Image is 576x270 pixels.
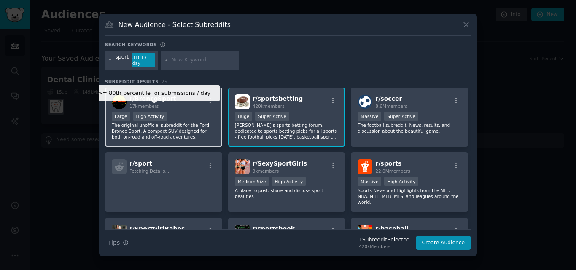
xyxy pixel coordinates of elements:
span: r/ sport [129,160,152,167]
div: Medium Size [235,177,269,186]
img: BroncoSport [112,94,127,109]
div: High Activity [272,177,306,186]
span: r/ baseball [375,225,408,232]
span: 420k members [253,104,285,109]
span: Subreddit Results [105,79,159,85]
span: r/ SexySportGirls [253,160,307,167]
div: Massive [358,177,381,186]
span: Tips [108,238,120,247]
img: soccer [358,94,372,109]
span: 8.6M members [375,104,407,109]
span: Fetching Details... [129,168,169,174]
p: [PERSON_NAME]'s sports betting forum, dedicated to sports betting picks for all sports - free foo... [235,122,339,140]
button: Tips [105,235,132,250]
div: Super Active [255,112,289,121]
div: Massive [358,112,381,121]
img: sportsbetting [235,94,250,109]
input: New Keyword [172,56,236,64]
div: 3181 / day [132,53,155,67]
span: 3k members [253,168,279,174]
p: The original unofficial subreddit for the Ford Bronco Sport. A compact SUV designed for both on-r... [112,122,215,140]
img: baseball [358,225,372,239]
div: 420k Members [359,243,409,249]
p: Sports News and Highlights from the NFL, NBA, NHL, MLB, MLS, and leagues around the world. [358,187,461,205]
div: 1 Subreddit Selected [359,236,409,244]
img: sportsbook [235,225,250,239]
span: r/ sportsbook [253,225,295,232]
span: r/ sportsbetting [253,95,303,102]
div: sport [116,53,129,67]
h3: Search keywords [105,42,157,48]
span: r/ BroncoSport [129,95,176,102]
img: SexySportGirls [235,159,250,174]
div: High Activity [384,177,418,186]
div: Super Active [384,112,418,121]
span: 25 [161,79,167,84]
p: The football subreddit. News, results, and discussion about the beautiful game. [358,122,461,134]
p: A place to post, share and discuss sport beauties [235,187,339,199]
span: 22.0M members [375,168,410,174]
div: Large [112,112,130,121]
button: Create Audience [416,236,471,250]
img: sports [358,159,372,174]
span: 17k members [129,104,159,109]
span: r/ sports [375,160,401,167]
img: SportGirlBabes [112,225,127,239]
h3: New Audience - Select Subreddits [118,20,231,29]
div: Huge [235,112,253,121]
span: r/ soccer [375,95,402,102]
div: High Activity [133,112,167,121]
span: r/ SportGirlBabes [129,225,185,232]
